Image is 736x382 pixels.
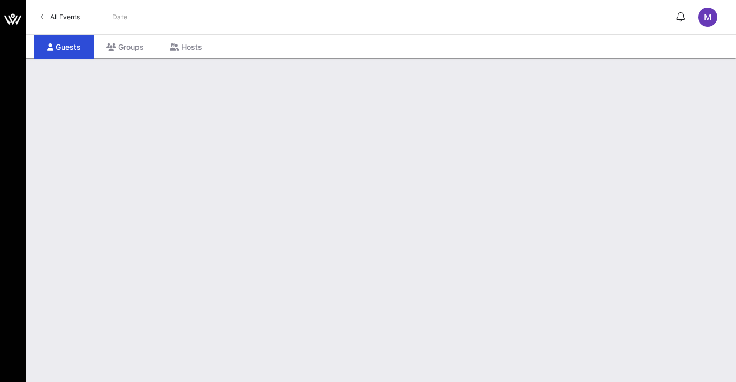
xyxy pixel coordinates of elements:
p: Date [112,12,128,23]
div: Hosts [157,35,215,59]
a: All Events [34,9,86,26]
span: M [704,12,711,23]
div: Groups [94,35,157,59]
div: Guests [34,35,94,59]
div: M [698,8,717,27]
span: All Events [50,13,80,21]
